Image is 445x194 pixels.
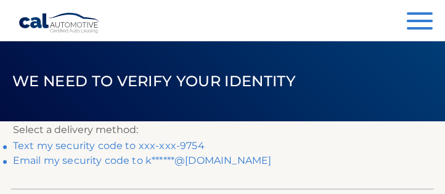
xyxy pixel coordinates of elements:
[13,121,432,139] p: Select a delivery method:
[13,140,205,152] a: Text my security code to xxx-xxx-9754
[18,12,100,34] a: Cal Automotive
[407,12,433,33] button: Menu
[13,155,272,166] a: Email my security code to k******@[DOMAIN_NAME]
[12,72,296,90] span: We need to verify your identity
